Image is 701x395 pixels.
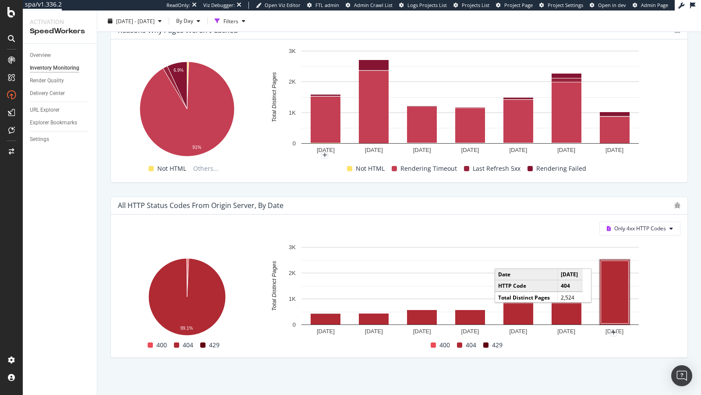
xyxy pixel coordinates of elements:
[539,2,583,9] a: Project Settings
[536,163,586,174] span: Rendering Failed
[453,2,489,9] a: Projects List
[307,2,339,9] a: FTL admin
[496,2,533,9] a: Project Page
[30,118,91,127] a: Explorer Bookmarks
[289,244,296,250] text: 3K
[30,118,77,127] div: Explorer Bookmarks
[289,296,296,302] text: 1K
[118,201,283,210] div: All HTTP Status Codes from Origin Server, by Date
[223,17,238,25] div: Filters
[321,152,328,159] div: plus
[466,340,476,350] span: 404
[192,145,201,150] text: 91%
[633,2,668,9] a: Admin Page
[610,329,617,336] div: plus
[599,222,680,236] button: Only 4xx HTTP Codes
[183,340,193,350] span: 404
[271,72,277,122] text: Total Distinct Pages
[289,48,296,54] text: 3K
[365,147,383,153] text: [DATE]
[413,328,431,335] text: [DATE]
[407,2,447,8] span: Logs Projects List
[605,328,623,335] text: [DATE]
[504,2,533,8] span: Project Page
[614,225,666,232] span: Only 4xx HTTP Codes
[289,270,296,276] text: 2K
[166,2,190,9] div: ReadOnly:
[157,163,186,174] span: Not HTML
[671,365,692,386] div: Open Intercom Messenger
[400,163,457,174] span: Rendering Timeout
[462,2,489,8] span: Projects List
[461,328,479,335] text: [DATE]
[557,328,575,335] text: [DATE]
[317,328,335,335] text: [DATE]
[557,147,575,153] text: [DATE]
[346,2,393,9] a: Admin Crawl List
[173,17,193,25] span: By Day
[354,2,393,8] span: Admin Crawl List
[439,340,450,350] span: 400
[413,147,431,153] text: [DATE]
[271,261,277,311] text: Total Distinct Pages
[473,163,520,174] span: Last Refresh 5xx
[30,106,91,115] a: URL Explorer
[293,140,296,147] text: 0
[598,2,626,8] span: Open in dev
[641,2,668,8] span: Admin Page
[461,147,479,153] text: [DATE]
[156,340,167,350] span: 400
[116,17,155,25] span: [DATE] - [DATE]
[265,2,301,8] span: Open Viz Editor
[211,14,249,28] button: Filters
[30,18,90,26] div: Activation
[181,326,193,331] text: 99.1%
[118,254,256,340] svg: A chart.
[509,147,527,153] text: [DATE]
[259,46,681,162] svg: A chart.
[259,243,681,340] svg: A chart.
[365,328,383,335] text: [DATE]
[356,163,385,174] span: Not HTML
[674,202,680,208] div: bug
[30,135,49,144] div: Settings
[173,68,184,73] text: 6.9%
[30,89,91,98] a: Delivery Center
[30,26,90,36] div: SpeedWorkers
[104,14,165,28] button: [DATE] - [DATE]
[173,14,204,28] button: By Day
[203,2,235,9] div: Viz Debugger:
[492,340,503,350] span: 429
[399,2,447,9] a: Logs Projects List
[30,63,79,73] div: Inventory Monitoring
[315,2,339,8] span: FTL admin
[30,76,91,85] a: Render Quality
[209,340,220,350] span: 429
[509,328,527,335] text: [DATE]
[30,51,91,60] a: Overview
[30,135,91,144] a: Settings
[30,51,51,60] div: Overview
[30,89,65,98] div: Delivery Center
[548,2,583,8] span: Project Settings
[256,2,301,9] a: Open Viz Editor
[317,147,335,153] text: [DATE]
[118,57,256,162] svg: A chart.
[30,106,60,115] div: URL Explorer
[289,78,296,85] text: 2K
[190,163,222,174] span: Others...
[30,76,64,85] div: Render Quality
[590,2,626,9] a: Open in dev
[289,109,296,116] text: 1K
[605,147,623,153] text: [DATE]
[30,63,91,73] a: Inventory Monitoring
[293,321,296,328] text: 0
